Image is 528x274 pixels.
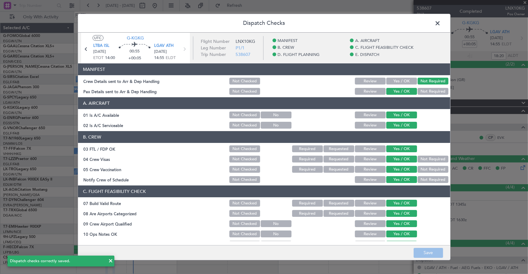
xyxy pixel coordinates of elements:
[386,88,417,95] button: Yes / OK
[386,122,417,129] button: Yes / OK
[386,156,417,162] button: Yes / OK
[386,112,417,118] button: Yes / OK
[386,231,417,237] button: Yes / OK
[386,200,417,207] button: Yes / OK
[386,166,417,173] button: Yes / OK
[418,166,448,173] button: Not Required
[386,145,417,152] button: Yes / OK
[10,258,105,264] div: Dispatch checks correctly saved.
[386,210,417,217] button: Yes / OK
[386,176,417,183] button: Yes / OK
[386,78,417,84] button: Yes / OK
[78,14,450,33] header: Dispatch Checks
[418,78,448,84] button: Not Required
[386,241,417,248] button: Yes / OK
[418,88,448,95] button: Not Required
[386,220,417,227] button: Yes / OK
[418,176,448,183] button: Not Required
[418,156,448,162] button: Not Required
